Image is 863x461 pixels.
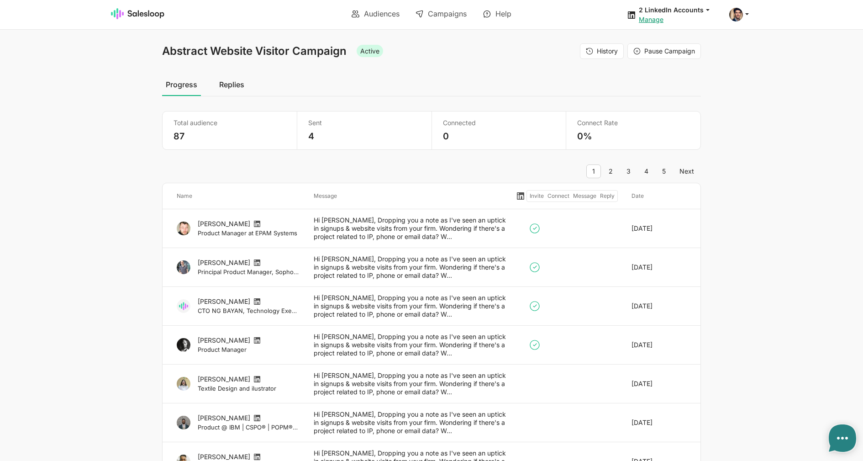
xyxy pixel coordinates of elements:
[198,268,299,276] small: Principal Product Manager, Sophos Central
[627,43,701,59] a: Pause Campaign
[306,294,515,318] div: Hi [PERSON_NAME], Dropping you a note as I've seen an uptick in signups & website visits from you...
[577,131,689,142] p: 0%
[345,6,406,21] a: Audiences
[308,119,421,127] p: Sent
[624,371,694,396] div: [DATE]
[198,220,250,228] a: [PERSON_NAME]
[198,384,299,392] small: Textile Design and ilustrator
[624,255,694,280] div: [DATE]
[656,164,672,178] a: 5
[198,336,250,344] a: [PERSON_NAME]
[216,73,248,96] a: Replies
[306,190,515,202] div: Message
[357,45,383,58] span: Active
[174,131,286,142] p: 87
[162,44,347,58] span: Abstract Website Visitor Campaign
[639,16,663,23] a: Manage
[306,410,515,435] div: Hi [PERSON_NAME], Dropping you a note as I've seen an uptick in signups & website visits from you...
[603,164,619,178] a: 2
[586,164,601,178] span: 1
[198,307,299,315] small: CTO NG BAYAN, Technology Executive, Educator
[443,131,555,142] p: 0
[580,43,624,59] button: History
[674,164,700,178] a: Next
[528,191,546,201] div: Invite
[198,259,250,266] a: [PERSON_NAME]
[571,191,598,201] div: Message
[624,216,694,241] div: [DATE]
[477,6,518,21] a: Help
[198,375,250,383] a: [PERSON_NAME]
[306,255,515,280] div: Hi [PERSON_NAME], Dropping you a note as I've seen an uptick in signups & website visits from you...
[162,73,201,96] a: Progress
[624,190,694,202] div: Date
[111,8,165,19] img: Salesloop
[308,131,421,142] p: 4
[597,47,618,55] span: History
[546,191,571,201] div: Connect
[598,191,616,201] div: Reply
[174,119,286,127] p: Total audience
[198,229,299,237] small: Product Manager at EPAM Systems
[198,423,299,431] small: Product @ IBM | CSPO® | POPM® | Optimizing for Impact & Growth
[638,164,654,178] a: 4
[644,47,695,55] span: Pause Campaign
[198,414,250,422] a: [PERSON_NAME]
[306,371,515,396] div: Hi [PERSON_NAME], Dropping you a note as I've seen an uptick in signups & website visits from you...
[624,410,694,435] div: [DATE]
[198,345,299,354] small: Product Manager
[169,190,306,202] div: Name
[639,5,718,14] button: 2 LinkedIn Accounts
[306,333,515,357] div: Hi [PERSON_NAME], Dropping you a note as I've seen an uptick in signups & website visits from you...
[443,119,555,127] p: Connected
[198,297,250,305] a: [PERSON_NAME]
[409,6,473,21] a: Campaigns
[624,333,694,357] div: [DATE]
[621,164,637,178] a: 3
[198,453,250,461] a: [PERSON_NAME]
[577,119,689,127] p: Connect Rate
[306,216,515,241] div: Hi [PERSON_NAME], Dropping you a note as I've seen an uptick in signups & website visits from you...
[624,294,694,318] div: [DATE]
